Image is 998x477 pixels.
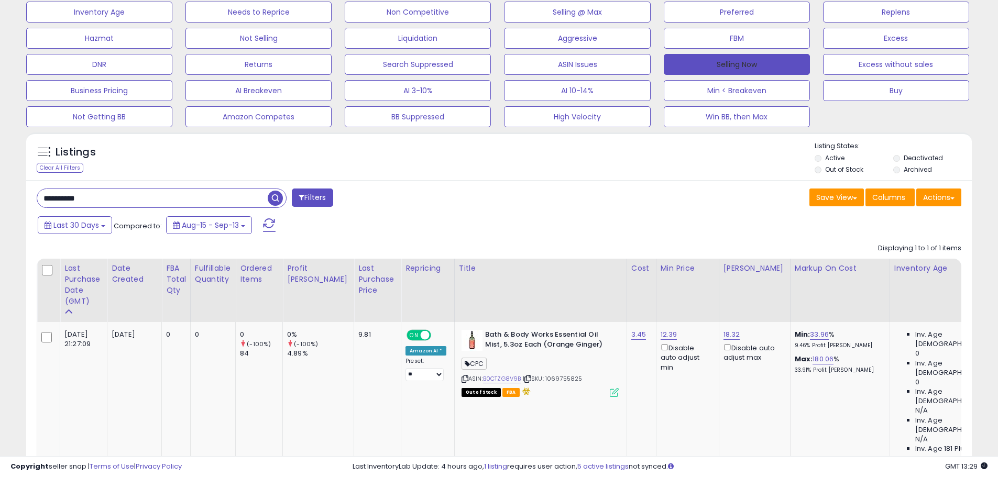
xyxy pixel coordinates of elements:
span: All listings that are currently out of stock and unavailable for purchase on Amazon [462,388,501,397]
button: Preferred [664,2,810,23]
div: % [795,330,882,349]
button: Excess without sales [823,54,969,75]
button: Not Selling [185,28,332,49]
span: FBA [502,388,520,397]
th: The percentage added to the cost of goods (COGS) that forms the calculator for Min & Max prices. [790,259,890,322]
small: (-100%) [294,340,318,348]
button: Filters [292,188,333,207]
span: 2025-10-14 13:29 GMT [945,461,988,471]
button: Inventory Age [26,2,172,23]
span: Inv. Age 181 Plus: [915,444,970,453]
p: 9.46% Profit [PERSON_NAME] [795,342,882,349]
div: Ordered Items [240,263,278,285]
button: Needs to Reprice [185,2,332,23]
strong: Copyright [10,461,49,471]
div: Min Price [661,263,715,274]
button: Win BB, then Max [664,106,810,127]
div: Profit [PERSON_NAME] [287,263,349,285]
button: Excess [823,28,969,49]
button: Last 30 Days [38,216,112,234]
div: Cost [631,263,652,274]
button: Returns [185,54,332,75]
span: 0 [915,349,919,358]
a: 180.06 [813,354,834,364]
a: 33.96 [810,329,829,340]
span: CPC [462,358,487,370]
button: Aug-15 - Sep-13 [166,216,252,234]
button: FBM [664,28,810,49]
div: [PERSON_NAME] [723,263,786,274]
div: Last Purchase Date (GMT) [64,263,103,307]
span: Last 30 Days [53,220,99,230]
span: ON [408,331,421,340]
div: Clear All Filters [37,163,83,173]
span: 0 [915,378,919,387]
div: Preset: [405,358,446,381]
div: ASIN: [462,330,619,396]
label: Archived [904,165,932,174]
button: BB Suppressed [345,106,491,127]
button: AI 10-14% [504,80,650,101]
button: Selling Now [664,54,810,75]
div: 4.89% [287,349,354,358]
div: 0 [166,330,182,339]
h5: Listings [56,145,96,160]
span: N/A [915,406,928,415]
p: Listing States: [815,141,972,151]
div: Disable auto adjust max [723,342,782,362]
button: Selling @ Max [504,2,650,23]
label: Active [825,153,845,162]
i: hazardous material [520,387,531,395]
label: Out of Stock [825,165,863,174]
button: DNR [26,54,172,75]
button: Non Competitive [345,2,491,23]
div: 0 [195,330,227,339]
a: 18.32 [723,329,740,340]
button: High Velocity [504,106,650,127]
button: Min < Breakeven [664,80,810,101]
div: [DATE] [112,330,153,339]
button: Actions [916,188,961,206]
div: Last InventoryLab Update: 4 hours ago, requires user action, not synced. [353,462,988,472]
button: Buy [823,80,969,101]
button: AI Breakeven [185,80,332,101]
span: OFF [430,331,446,340]
a: 1 listing [484,461,507,471]
p: 33.91% Profit [PERSON_NAME] [795,367,882,374]
button: Columns [865,188,915,206]
div: seller snap | | [10,462,182,472]
label: Deactivated [904,153,943,162]
div: Fulfillable Quantity [195,263,231,285]
span: N/A [915,435,928,444]
div: 0 [240,330,282,339]
div: Repricing [405,263,450,274]
a: Privacy Policy [136,461,182,471]
span: | SKU: 1069755825 [523,374,583,383]
button: Aggressive [504,28,650,49]
div: Last Purchase Price [358,263,397,296]
button: Amazon Competes [185,106,332,127]
b: Max: [795,354,813,364]
i: Click to copy [524,376,531,382]
button: Search Suppressed [345,54,491,75]
button: ASIN Issues [504,54,650,75]
button: Replens [823,2,969,23]
div: 84 [240,349,282,358]
a: B0CTZG8V9B [483,374,521,383]
div: Disable auto adjust min [661,342,711,372]
div: % [795,354,882,374]
a: 5 active listings [577,461,629,471]
div: [DATE] 21:27:09 [64,330,99,349]
div: Markup on Cost [795,263,885,274]
a: Terms of Use [90,461,134,471]
span: Aug-15 - Sep-13 [182,220,239,230]
a: 3.45 [631,329,646,340]
div: Title [459,263,622,274]
b: Bath & Body Works Essential Oil Mist, 5.3oz Each (Orange Ginger) [485,330,612,352]
button: Not Getting BB [26,106,172,127]
i: Click to copy [462,376,468,382]
a: 12.39 [661,329,677,340]
div: 9.81 [358,330,393,339]
button: Save View [809,188,864,206]
div: Displaying 1 to 1 of 1 items [878,243,961,253]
